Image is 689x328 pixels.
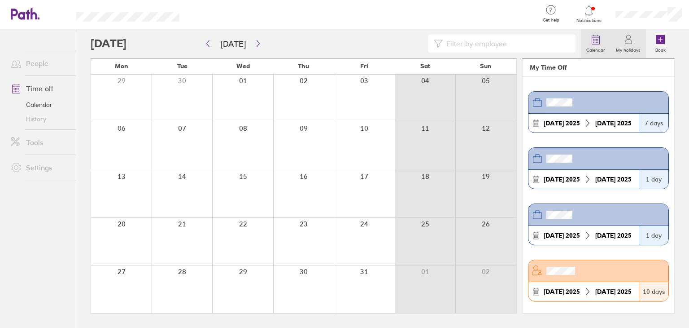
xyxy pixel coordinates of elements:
[523,58,674,77] header: My Time Off
[115,62,128,70] span: Mon
[4,80,76,98] a: Time off
[4,112,76,126] a: History
[528,204,669,245] a: [DATE] 2025[DATE] 20251 day
[592,288,635,295] div: 2025
[595,119,615,127] strong: [DATE]
[540,176,584,183] div: 2025
[592,176,635,183] div: 2025
[592,120,635,127] div: 2025
[544,231,564,239] strong: [DATE]
[528,260,669,301] a: [DATE] 2025[DATE] 202510 days
[639,226,668,245] div: 1 day
[214,36,253,51] button: [DATE]
[639,170,668,189] div: 1 day
[595,175,615,183] strong: [DATE]
[639,114,668,133] div: 7 days
[595,288,615,296] strong: [DATE]
[611,29,646,58] a: My holidays
[639,282,668,301] div: 10 days
[650,45,671,53] label: Book
[4,54,76,72] a: People
[581,45,611,53] label: Calendar
[420,62,430,70] span: Sat
[544,119,564,127] strong: [DATE]
[575,4,604,23] a: Notifications
[298,62,309,70] span: Thu
[611,45,646,53] label: My holidays
[595,231,615,239] strong: [DATE]
[177,62,188,70] span: Tue
[480,62,492,70] span: Sun
[646,29,675,58] a: Book
[4,159,76,177] a: Settings
[540,288,584,295] div: 2025
[4,133,76,151] a: Tools
[575,18,604,23] span: Notifications
[360,62,368,70] span: Fri
[528,91,669,133] a: [DATE] 2025[DATE] 20257 days
[544,288,564,296] strong: [DATE]
[540,120,584,127] div: 2025
[540,232,584,239] div: 2025
[581,29,611,58] a: Calendar
[443,35,570,52] input: Filter by employee
[236,62,250,70] span: Wed
[4,98,76,112] a: Calendar
[536,18,566,23] span: Get help
[544,175,564,183] strong: [DATE]
[592,232,635,239] div: 2025
[528,147,669,189] a: [DATE] 2025[DATE] 20251 day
